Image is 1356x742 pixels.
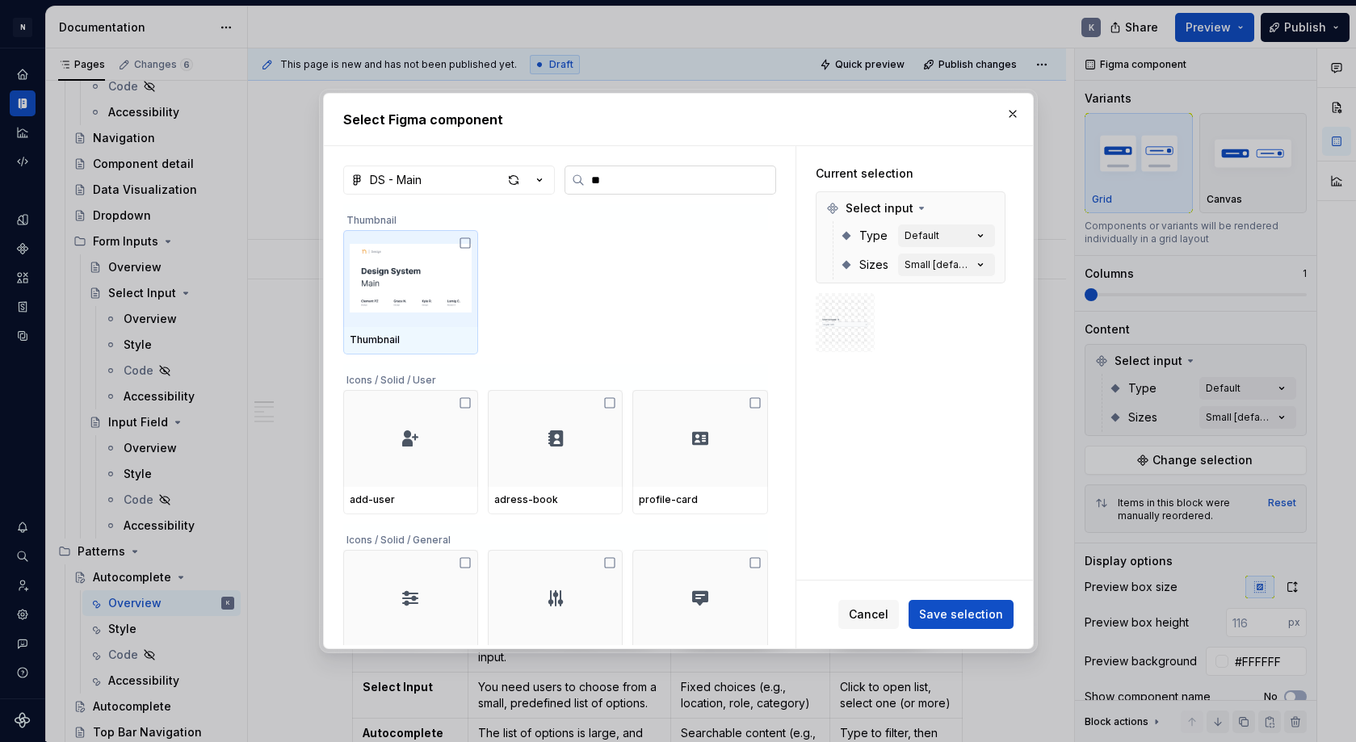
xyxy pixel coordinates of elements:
div: Small [default] [905,258,972,271]
span: Cancel [849,606,888,623]
button: Small [default] [898,254,995,276]
button: Default [898,224,995,247]
div: profile-card [639,493,761,506]
span: Sizes [859,257,888,273]
div: adress-book [494,493,616,506]
h2: Select Figma component [343,110,1014,129]
button: Cancel [838,600,899,629]
span: Save selection [919,606,1003,623]
div: DS - Main [370,172,422,188]
div: Default [905,229,939,242]
button: DS - Main [343,166,555,195]
span: Type [859,228,888,244]
button: Save selection [909,600,1014,629]
div: Current selection [816,166,1005,182]
span: Select input [846,200,913,216]
div: add-user [350,493,472,506]
div: Select input [820,195,1001,221]
div: Icons / Solid / General [343,524,768,550]
div: Icons / Solid / User [343,364,768,390]
div: Thumbnail [350,333,472,346]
